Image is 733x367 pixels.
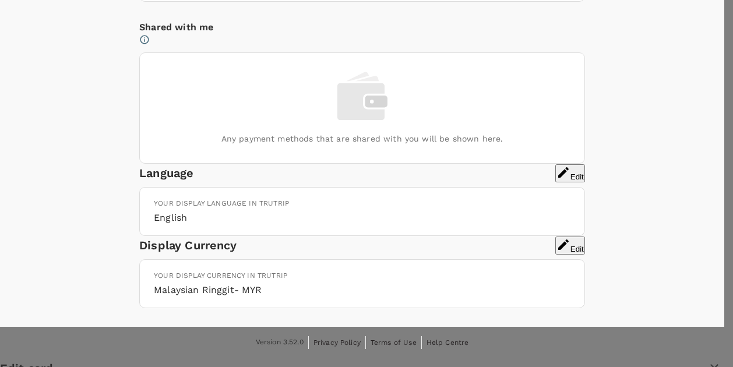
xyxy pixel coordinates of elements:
[221,133,503,144] p: Any payment methods that are shared with you will be shown here.
[256,337,304,348] span: Version 3.52.0
[92,150,175,179] input: YYYY
[154,282,570,298] h6: Malaysian Ringgit - MYR
[139,164,555,182] div: Language
[139,20,585,34] p: Shared with me
[427,338,469,347] span: Help Centre
[154,271,287,280] span: Your display currency in TruTrip
[337,72,387,121] img: payment
[154,210,570,226] h6: English
[313,338,361,347] span: Privacy Policy
[371,338,417,347] span: Terms of Use
[555,164,585,182] button: Edit
[154,199,289,207] span: Your display language in TruTrip
[555,237,585,255] button: Edit
[139,236,555,255] div: Display Currency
